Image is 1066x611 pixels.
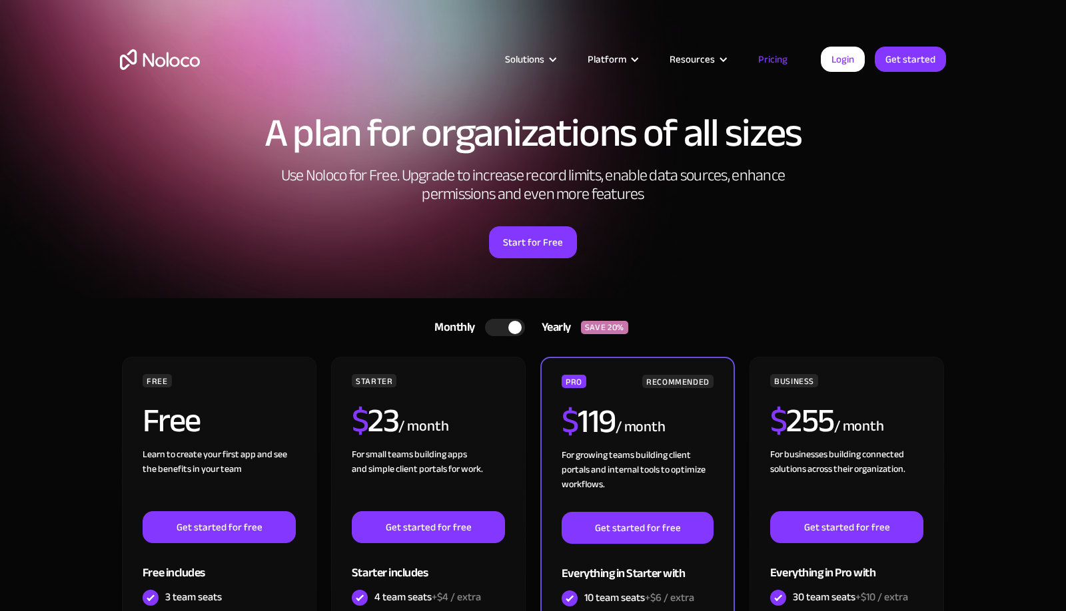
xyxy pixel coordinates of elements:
[821,47,865,72] a: Login
[432,587,481,607] span: +$4 / extra
[488,51,571,68] div: Solutions
[793,590,908,604] div: 30 team seats
[742,51,804,68] a: Pricing
[571,51,653,68] div: Platform
[352,374,396,387] div: STARTER
[770,389,787,452] span: $
[352,447,505,511] div: For small teams building apps and simple client portals for work. ‍
[562,390,578,453] span: $
[143,404,201,437] h2: Free
[855,587,908,607] span: +$10 / extra
[374,590,481,604] div: 4 team seats
[165,590,222,604] div: 3 team seats
[588,51,626,68] div: Platform
[562,375,586,388] div: PRO
[562,512,714,544] a: Get started for free
[352,389,368,452] span: $
[770,374,818,387] div: BUSINESS
[653,51,742,68] div: Resources
[266,166,799,204] h2: Use Noloco for Free. Upgrade to increase record limits, enable data sources, enhance permissions ...
[770,511,923,543] a: Get started for free
[525,317,581,337] div: Yearly
[562,448,714,512] div: For growing teams building client portals and internal tools to optimize workflows.
[616,417,666,438] div: / month
[562,405,616,438] h2: 119
[584,590,694,605] div: 10 team seats
[352,511,505,543] a: Get started for free
[143,374,172,387] div: FREE
[562,544,714,587] div: Everything in Starter with
[398,416,448,437] div: / month
[352,404,399,437] h2: 23
[143,543,296,586] div: Free includes
[642,375,714,388] div: RECOMMENDED
[120,49,200,70] a: home
[352,543,505,586] div: Starter includes
[670,51,715,68] div: Resources
[418,317,485,337] div: Monthly
[645,588,694,608] span: +$6 / extra
[489,226,577,258] a: Start for Free
[770,543,923,586] div: Everything in Pro with
[505,51,544,68] div: Solutions
[770,447,923,511] div: For businesses building connected solutions across their organization. ‍
[143,447,296,511] div: Learn to create your first app and see the benefits in your team ‍
[834,416,884,437] div: / month
[120,113,946,153] h1: A plan for organizations of all sizes
[875,47,946,72] a: Get started
[770,404,834,437] h2: 255
[143,511,296,543] a: Get started for free
[581,321,628,334] div: SAVE 20%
